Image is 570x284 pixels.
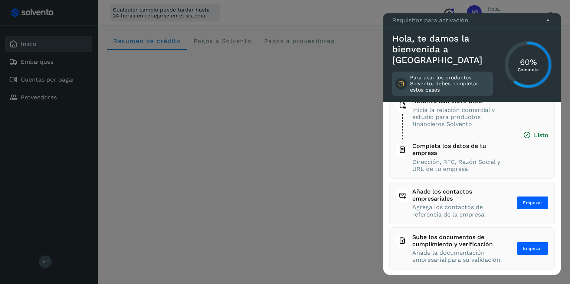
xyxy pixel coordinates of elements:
h3: 60% [518,57,539,67]
button: Autoriza con clave CIECInicia la relación comercial y estudio para productos financieros Solvento... [396,98,548,172]
span: Dirección, RFC, Razón Social y URL de tu empresa [412,158,509,172]
span: Empezar [523,245,542,252]
button: Empezar [517,196,548,209]
span: Empezar [523,199,542,206]
span: Añade la documentación empresarial para su validación. [412,249,502,263]
span: Listo [523,131,548,139]
button: Sube los documentos de cumplimiento y verificaciónAñade la documentación empresarial para su vali... [396,234,548,264]
span: Añade los contactos empresariales [412,188,502,202]
span: Agrega los contactos de referencia de la empresa. [412,204,502,218]
p: Para usar los productos Solvento, debes completar estos pasos [410,75,490,93]
span: Inicia la relación comercial y estudio para productos financieros Solvento [412,106,509,128]
button: Empezar [517,242,548,255]
div: Requisitos para activación [383,13,561,27]
button: Añade los contactos empresarialesAgrega los contactos de referencia de la empresa.Empezar [396,188,548,218]
span: Completa los datos de tu empresa [412,142,509,156]
p: Completa [518,67,539,72]
span: Sube los documentos de cumplimiento y verificación [412,234,502,248]
p: Requisitos para activación [392,17,468,24]
h3: Hola, te damos la bienvenida a [GEOGRAPHIC_DATA] [392,33,493,65]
